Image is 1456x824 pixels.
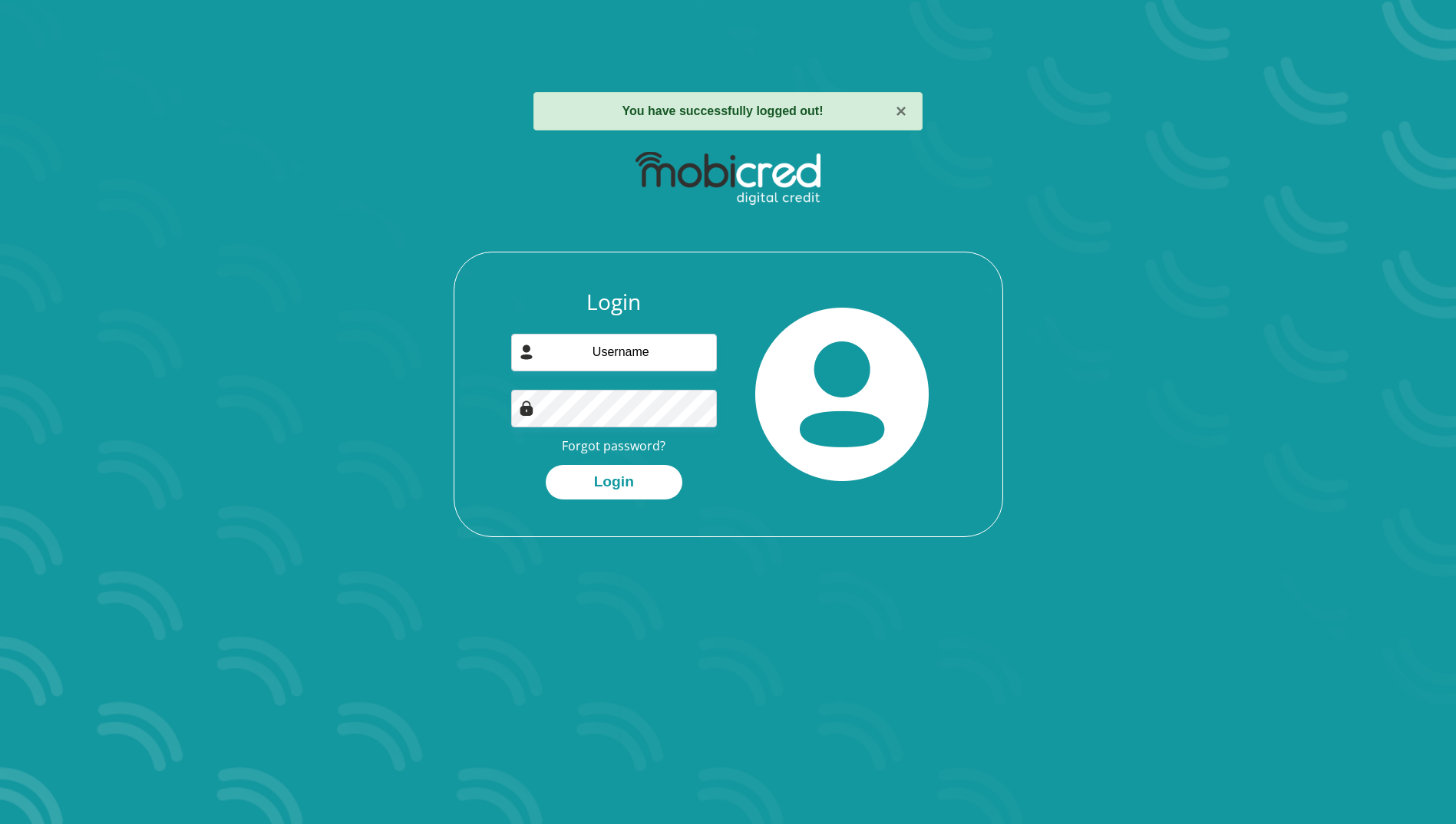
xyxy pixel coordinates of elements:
[511,334,717,371] input: Username
[519,400,534,416] img: Image
[622,104,824,117] strong: You have successfully logged out!
[636,152,820,206] img: mobicred logo
[519,344,534,360] img: user-icon image
[511,289,717,315] h3: Login
[546,465,682,499] button: Login
[896,102,906,120] button: ×
[562,437,665,454] a: Forgot password?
